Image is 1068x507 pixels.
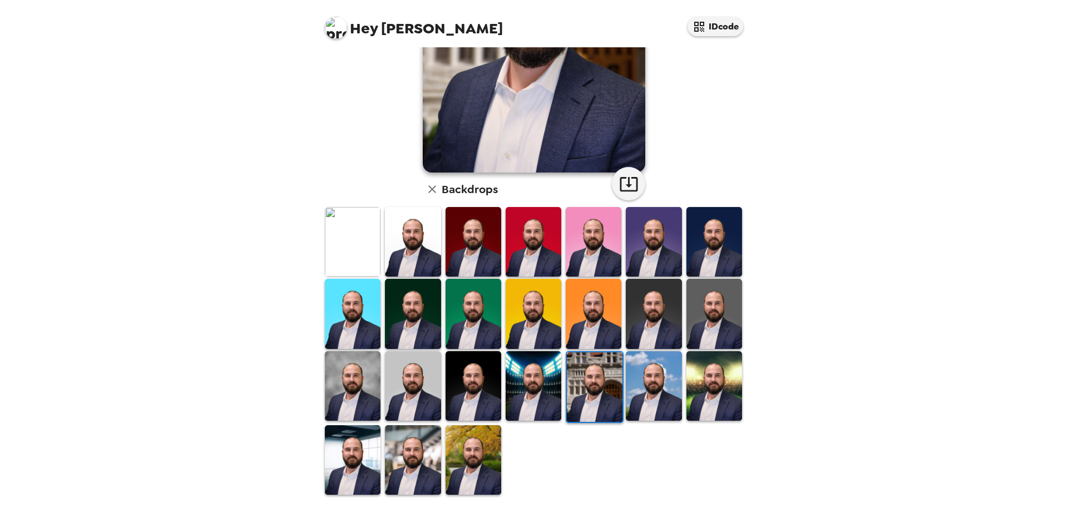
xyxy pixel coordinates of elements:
[325,207,380,277] img: Original
[325,11,503,36] span: [PERSON_NAME]
[442,180,498,198] h6: Backdrops
[325,17,347,39] img: profile pic
[350,18,378,38] span: Hey
[688,17,743,36] button: IDcode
